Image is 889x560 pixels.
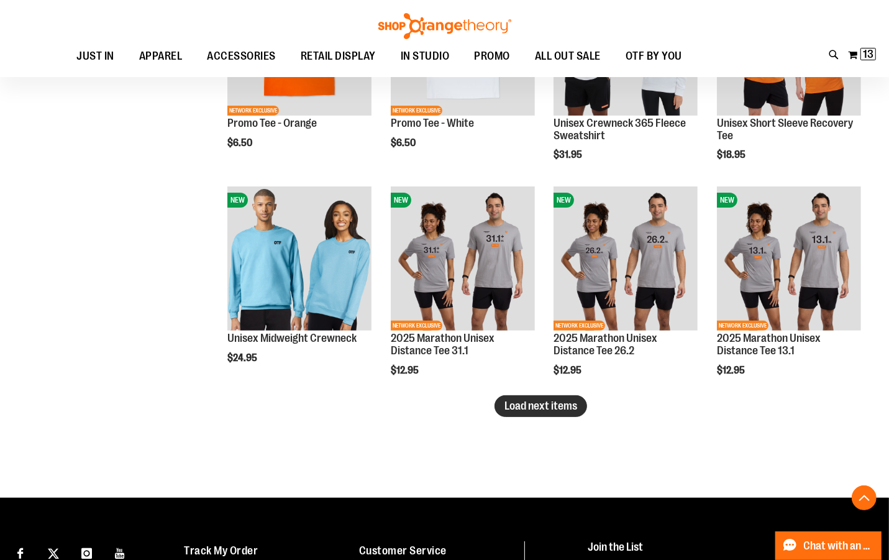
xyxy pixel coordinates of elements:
[717,149,747,160] span: $18.95
[554,186,698,333] a: 2025 Marathon Unisex Distance Tee 26.2NEWNETWORK EXCLUSIVE
[804,540,874,552] span: Chat with an Expert
[554,186,698,331] img: 2025 Marathon Unisex Distance Tee 26.2
[391,117,474,129] a: Promo Tee - White
[717,365,747,376] span: $12.95
[554,365,583,376] span: $12.95
[717,186,861,333] a: 2025 Marathon Unisex Distance Tee 13.1NEWNETWORK EXCLUSIVE
[221,180,378,395] div: product
[401,42,450,70] span: IN STUDIO
[391,332,495,357] a: 2025 Marathon Unisex Distance Tee 31.1
[48,548,59,559] img: Twitter
[717,321,768,331] span: NETWORK EXCLUSIVE
[301,42,376,70] span: RETAIL DISPLAY
[495,395,587,417] button: Load next items
[554,117,686,142] a: Unisex Crewneck 365 Fleece Sweatshirt
[391,186,535,331] img: 2025 Marathon Unisex Distance Tee 31.1
[391,137,417,149] span: $6.50
[76,42,114,70] span: JUST IN
[227,137,254,149] span: $6.50
[139,42,183,70] span: APPAREL
[852,485,877,510] button: Back To Top
[227,106,279,116] span: NETWORK EXCLUSIVE
[227,186,372,333] a: Unisex Midweight CrewneckNEW
[474,42,510,70] span: PROMO
[863,48,873,60] span: 13
[717,186,861,331] img: 2025 Marathon Unisex Distance Tee 13.1
[227,186,372,331] img: Unisex Midweight Crewneck
[717,193,737,208] span: NEW
[554,193,574,208] span: NEW
[184,544,258,557] a: Track My Order
[535,42,601,70] span: ALL OUT SALE
[207,42,276,70] span: ACCESSORIES
[547,180,704,408] div: product
[775,531,882,560] button: Chat with an Expert
[385,180,541,408] div: product
[227,193,248,208] span: NEW
[359,544,447,557] a: Customer Service
[717,117,853,142] a: Unisex Short Sleeve Recovery Tee
[391,365,421,376] span: $12.95
[227,352,259,364] span: $24.95
[717,332,821,357] a: 2025 Marathon Unisex Distance Tee 13.1
[227,117,317,129] a: Promo Tee - Orange
[554,321,605,331] span: NETWORK EXCLUSIVE
[391,186,535,333] a: 2025 Marathon Unisex Distance Tee 31.1NEWNETWORK EXCLUSIVE
[504,400,577,412] span: Load next items
[376,13,513,39] img: Shop Orangetheory
[391,321,442,331] span: NETWORK EXCLUSIVE
[711,180,867,408] div: product
[391,106,442,116] span: NETWORK EXCLUSIVE
[391,193,411,208] span: NEW
[554,332,657,357] a: 2025 Marathon Unisex Distance Tee 26.2
[554,149,584,160] span: $31.95
[227,332,357,344] a: Unisex Midweight Crewneck
[626,42,682,70] span: OTF BY YOU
